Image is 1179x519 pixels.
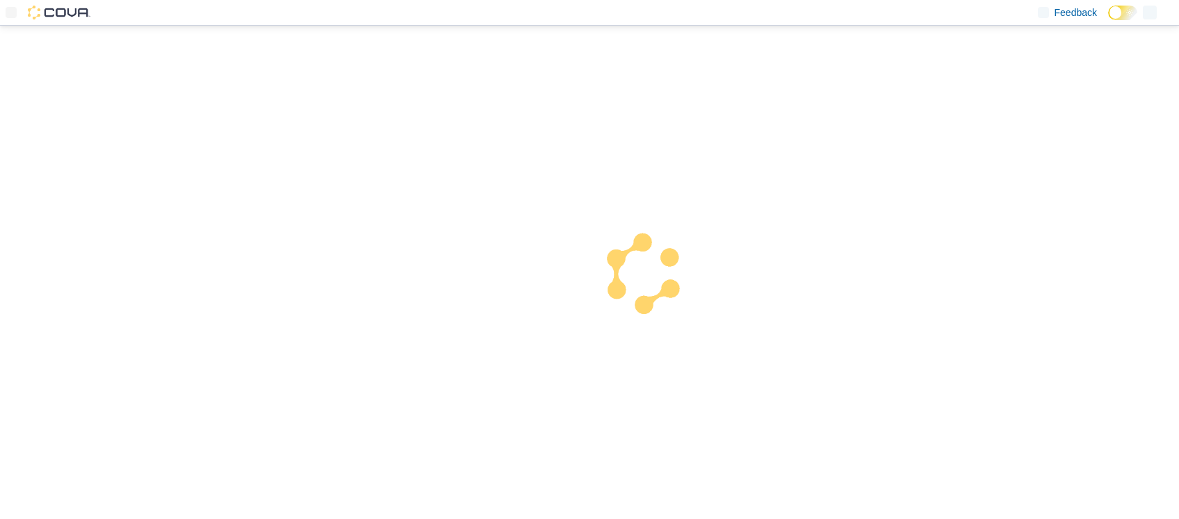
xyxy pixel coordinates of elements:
[28,6,90,19] img: Cova
[589,223,694,327] img: cova-loader
[1055,6,1097,19] span: Feedback
[1108,20,1109,21] span: Dark Mode
[1108,6,1137,20] input: Dark Mode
